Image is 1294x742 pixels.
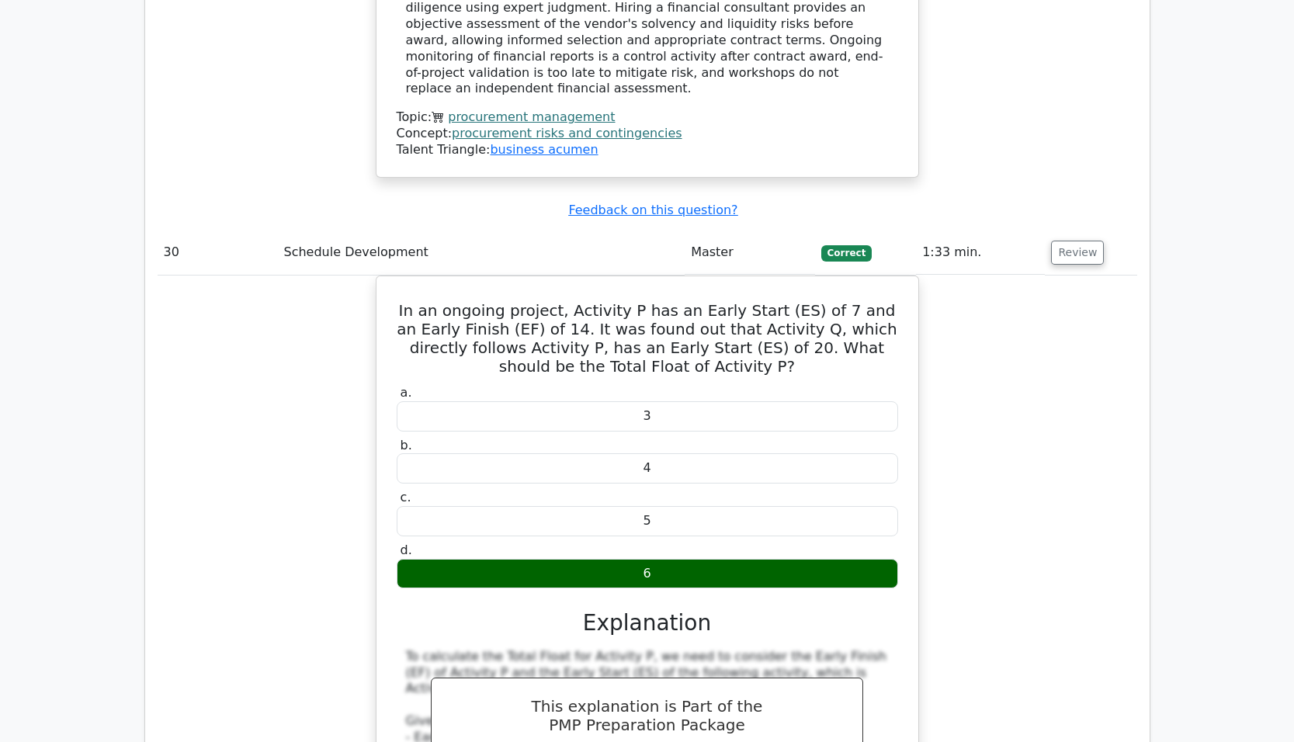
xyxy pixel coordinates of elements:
span: Correct [821,245,872,261]
button: Review [1051,241,1104,265]
div: Topic: [397,109,898,126]
div: Concept: [397,126,898,142]
td: Schedule Development [278,231,685,275]
div: 4 [397,453,898,484]
a: procurement risks and contingencies [452,126,682,140]
h5: In an ongoing project, Activity P has an Early Start (ES) of 7 and an Early Finish (EF) of 14. It... [395,301,900,376]
td: 30 [158,231,278,275]
div: 5 [397,506,898,536]
span: d. [401,543,412,557]
span: c. [401,490,411,504]
span: b. [401,438,412,452]
span: a. [401,385,412,400]
a: Feedback on this question? [568,203,737,217]
td: 1:33 min. [916,231,1045,275]
h3: Explanation [406,610,889,636]
a: procurement management [448,109,615,124]
td: Master [685,231,815,275]
div: Talent Triangle: [397,109,898,158]
div: 6 [397,559,898,589]
a: business acumen [490,142,598,157]
div: 3 [397,401,898,432]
